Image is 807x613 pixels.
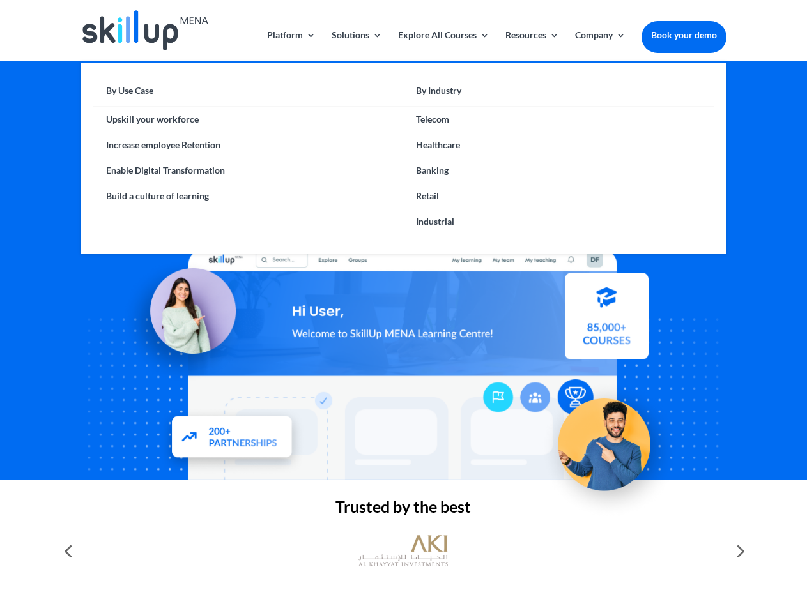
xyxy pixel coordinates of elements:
[575,31,626,61] a: Company
[93,107,403,132] a: Upskill your workforce
[403,107,713,132] a: Telecom
[358,529,448,573] img: al khayyat investments logo
[403,158,713,183] a: Banking
[93,158,403,183] a: Enable Digital Transformation
[539,382,681,524] img: Upskill your workforce - SkillUp
[93,132,403,158] a: Increase employee Retention
[332,31,382,61] a: Solutions
[119,252,249,381] img: Learning Management Solution - SkillUp
[403,132,713,158] a: Healthcare
[93,82,403,107] a: By Use Case
[642,21,726,49] a: Book your demo
[594,475,807,613] iframe: Chat Widget
[403,209,713,234] a: Industrial
[403,183,713,209] a: Retail
[403,82,713,107] a: By Industry
[565,273,649,359] img: Courses library - SkillUp MENA
[398,31,489,61] a: Explore All Courses
[158,412,307,481] img: Partners - SkillUp Mena
[267,31,316,61] a: Platform
[82,10,208,50] img: Skillup Mena
[505,31,559,61] a: Resources
[81,499,726,521] h2: Trusted by the best
[93,183,403,209] a: Build a culture of learning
